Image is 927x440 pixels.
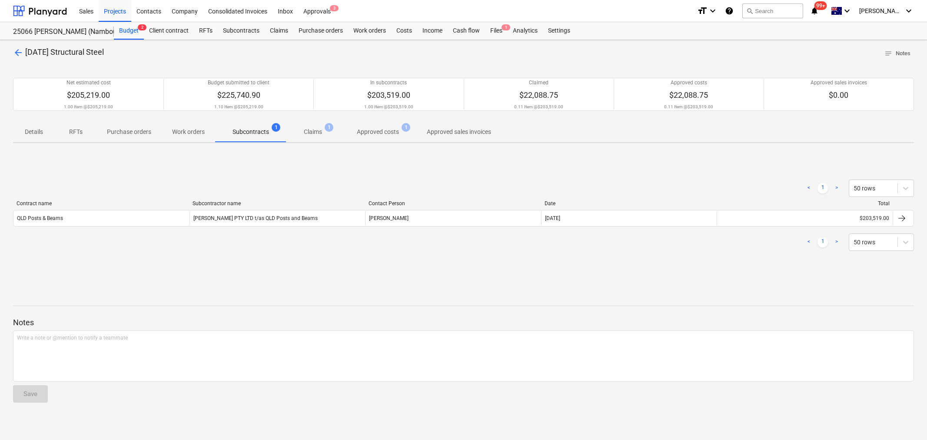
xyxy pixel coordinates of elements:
i: keyboard_arrow_down [842,6,852,16]
p: 1.10 Item @ $205,219.00 [214,104,263,110]
div: 25066 [PERSON_NAME] (Nambour SC Admin Ramps) [13,27,103,37]
span: 3 [330,5,339,11]
p: Approved costs [671,79,707,87]
p: Work orders [172,127,205,137]
span: search [746,7,753,14]
a: Costs [391,22,417,40]
p: Notes [13,317,914,328]
div: Contract name [17,200,186,207]
p: 0.11 Item @ $203,519.00 [514,104,563,110]
p: Purchase orders [107,127,151,137]
a: Purchase orders [293,22,348,40]
a: Cash flow [448,22,485,40]
span: 2 [138,24,146,30]
div: [PERSON_NAME] PTY LTD t/as QLD Posts and Beams [189,211,365,225]
span: [PERSON_NAME] [859,7,903,14]
a: Analytics [508,22,543,40]
p: Subcontracts [233,127,269,137]
p: 1.00 Item @ $205,219.00 [64,104,113,110]
a: Previous page [804,237,814,247]
a: Next page [831,237,842,247]
span: 1 [402,123,410,132]
span: notes [884,50,892,57]
p: Claims [304,127,322,137]
a: RFTs [194,22,218,40]
p: Approved sales invoices [427,127,491,137]
a: Page 1 is your current page [817,183,828,193]
div: [DATE] [545,215,560,221]
a: Settings [543,22,575,40]
div: Files [485,22,508,40]
span: $203,519.00 [367,90,410,100]
a: Page 1 is your current page [817,237,828,247]
div: Total [721,200,890,207]
div: [PERSON_NAME] [365,211,541,225]
a: Claims [265,22,293,40]
span: $205,219.00 [67,90,110,100]
a: Work orders [348,22,391,40]
span: $22,088.75 [669,90,708,100]
p: Approved sales invoices [811,79,867,87]
span: $0.00 [829,90,848,100]
div: Budget [114,22,144,40]
a: Budget2 [114,22,144,40]
p: Claimed [529,79,548,87]
div: $203,519.00 [717,211,893,225]
a: Previous page [804,183,814,193]
i: format_size [697,6,708,16]
p: 1.00 Item @ $203,519.00 [364,104,413,110]
a: Subcontracts [218,22,265,40]
span: 1 [325,123,333,132]
iframe: Chat Widget [884,398,927,440]
a: Income [417,22,448,40]
span: 99+ [814,1,827,10]
span: Notes [884,49,910,59]
div: Date [545,200,714,207]
a: Next page [831,183,842,193]
span: 3.3.11 Structural Steel [25,47,104,57]
button: Notes [881,47,914,60]
i: notifications [810,6,819,16]
span: $225,740.90 [217,90,260,100]
p: In subcontracts [370,79,407,87]
span: $22,088.75 [519,90,558,100]
a: Client contract [144,22,194,40]
p: Net estimated cost [66,79,111,87]
p: Approved costs [357,127,399,137]
p: Budget submitted to client [208,79,269,87]
div: Contact Person [369,200,538,207]
p: RFTs [65,127,86,137]
p: 0.11 Item @ $203,519.00 [664,104,713,110]
i: keyboard_arrow_down [708,6,718,16]
div: Subcontractor name [193,200,362,207]
i: Knowledge base [725,6,734,16]
span: arrow_back [13,47,23,58]
a: Files1 [485,22,508,40]
span: 1 [502,24,510,30]
button: Search [742,3,803,18]
span: 1 [272,123,280,132]
i: keyboard_arrow_down [904,6,914,16]
div: QLD Posts & Beams [17,215,63,221]
p: Details [23,127,44,137]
